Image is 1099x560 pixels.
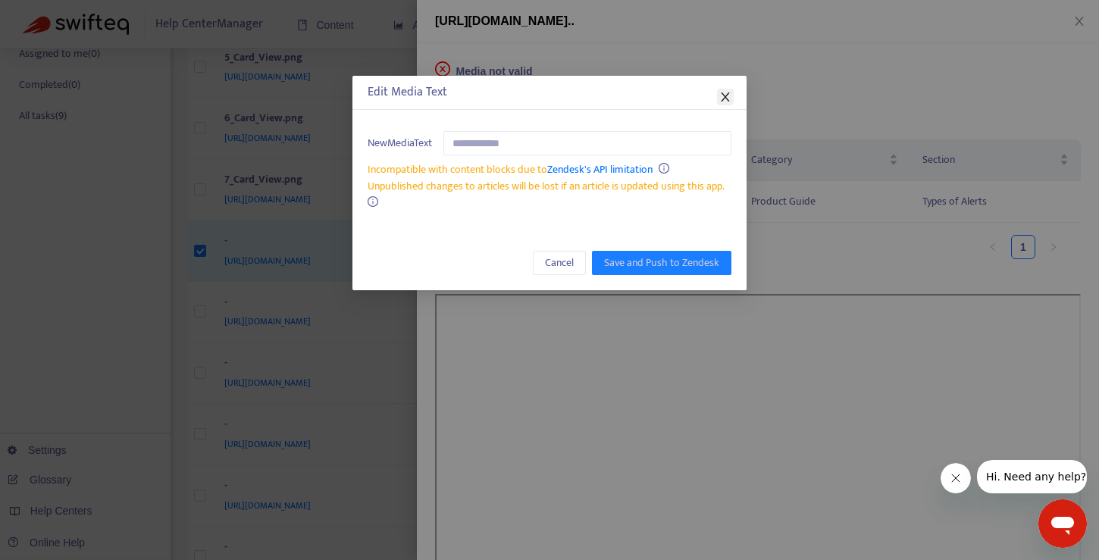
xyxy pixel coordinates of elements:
[941,463,971,493] iframe: Close message
[717,89,734,105] button: Close
[545,255,574,271] span: Cancel
[659,163,669,174] span: info-circle
[547,161,653,178] a: Zendesk's API limitation
[368,135,432,152] span: New Media Text
[592,251,731,275] button: Save and Push to Zendesk
[533,251,586,275] button: Cancel
[1038,499,1087,548] iframe: Button to launch messaging window
[368,83,731,102] div: Edit Media Text
[368,196,378,207] span: info-circle
[719,91,731,103] span: close
[368,161,653,178] span: Incompatible with content blocks due to
[977,460,1087,493] iframe: Message from company
[368,177,725,195] span: Unpublished changes to articles will be lost if an article is updated using this app.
